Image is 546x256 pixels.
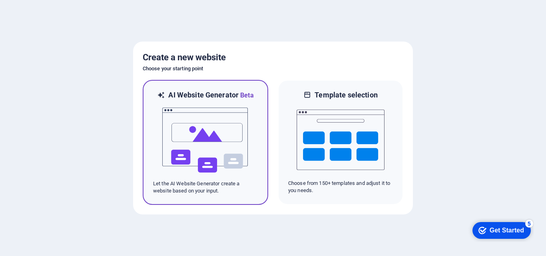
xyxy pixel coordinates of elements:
[143,51,403,64] h5: Create a new website
[143,64,403,73] h6: Choose your starting point
[24,9,58,16] div: Get Started
[288,180,393,194] p: Choose from 150+ templates and adjust it to you needs.
[278,80,403,205] div: Template selectionChoose from 150+ templates and adjust it to you needs.
[161,100,249,180] img: ai
[59,2,67,10] div: 5
[315,90,377,100] h6: Template selection
[143,80,268,205] div: AI Website GeneratorBetaaiLet the AI Website Generator create a website based on your input.
[239,91,254,99] span: Beta
[6,4,65,21] div: Get Started 5 items remaining, 0% complete
[168,90,253,100] h6: AI Website Generator
[153,180,258,194] p: Let the AI Website Generator create a website based on your input.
